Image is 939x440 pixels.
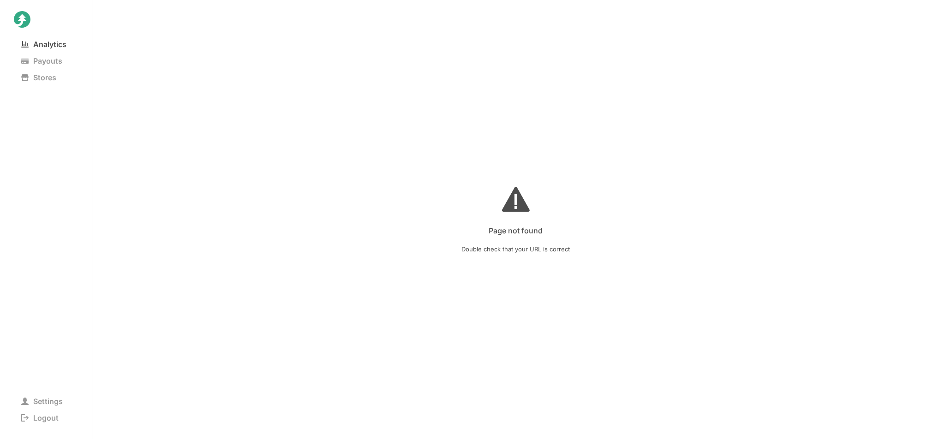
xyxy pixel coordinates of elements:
span: Stores [14,71,64,84]
span: Double check that your URL is correct [461,244,570,255]
span: Logout [14,411,66,424]
span: Payouts [14,54,70,67]
span: Analytics [14,38,74,51]
p: Page not found [489,220,543,236]
span: Settings [14,395,70,408]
